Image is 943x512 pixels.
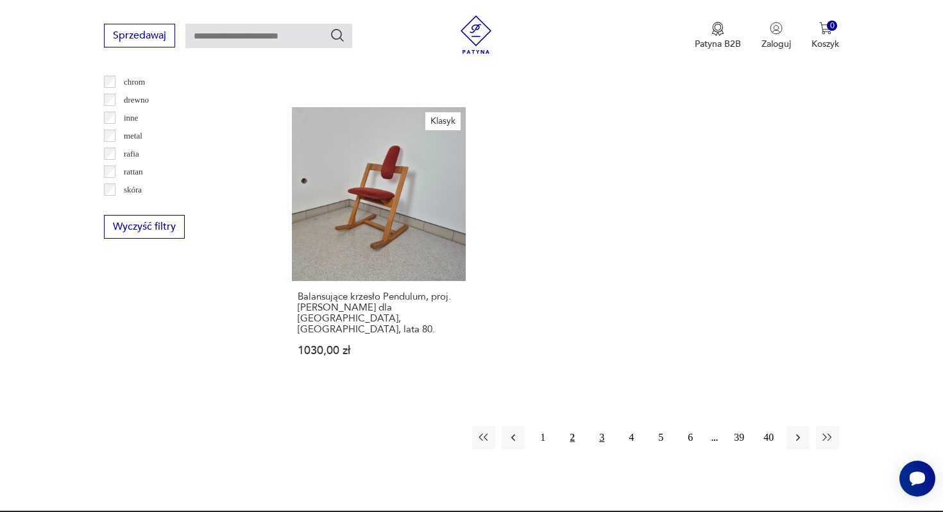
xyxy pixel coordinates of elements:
[695,38,741,50] p: Patyna B2B
[711,22,724,36] img: Ikona medalu
[561,426,584,449] button: 2
[899,461,935,497] iframe: Smartsupp widget button
[104,32,175,41] a: Sprzedawaj
[761,22,791,50] button: Zaloguj
[827,21,838,31] div: 0
[590,426,613,449] button: 3
[757,426,780,449] button: 40
[104,215,185,239] button: Wyczyść filtry
[124,147,139,161] p: rafia
[124,129,142,143] p: metal
[124,75,145,89] p: chrom
[695,22,741,50] a: Ikona medaluPatyna B2B
[298,345,460,356] p: 1030,00 zł
[819,22,832,35] img: Ikona koszyka
[104,24,175,47] button: Sprzedawaj
[298,291,460,335] h3: Balansujące krzesło Pendulum, proj. [PERSON_NAME] dla [GEOGRAPHIC_DATA], [GEOGRAPHIC_DATA], lata 80.
[457,15,495,54] img: Patyna - sklep z meblami i dekoracjami vintage
[649,426,672,449] button: 5
[124,183,142,197] p: skóra
[124,93,149,107] p: drewno
[330,28,345,43] button: Szukaj
[620,426,643,449] button: 4
[531,426,554,449] button: 1
[124,111,138,125] p: inne
[124,165,143,179] p: rattan
[811,22,839,50] button: 0Koszyk
[770,22,783,35] img: Ikonka użytkownika
[727,426,751,449] button: 39
[124,201,148,215] p: tkanina
[679,426,702,449] button: 6
[292,107,466,381] a: KlasykBalansujące krzesło Pendulum, proj. P. Opsvik dla Stokke, Norwegia, lata 80.Balansujące krz...
[811,38,839,50] p: Koszyk
[761,38,791,50] p: Zaloguj
[695,22,741,50] button: Patyna B2B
